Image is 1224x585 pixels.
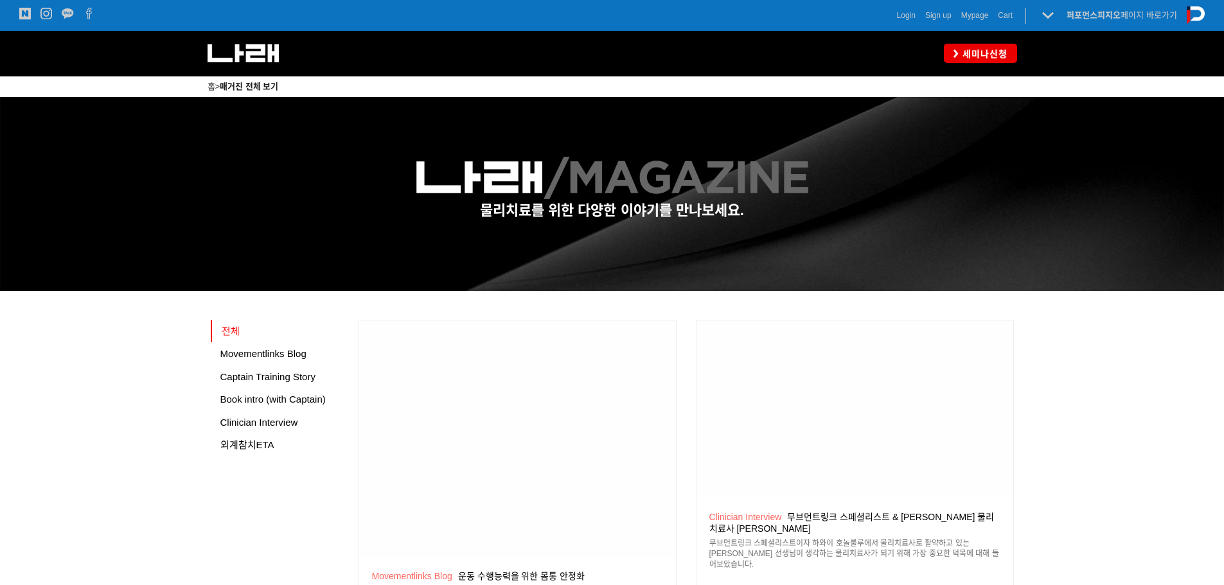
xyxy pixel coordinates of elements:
div: 무브먼트링크 스페셜리스트 & [PERSON_NAME] 물리치료사 [PERSON_NAME] [709,511,1000,534]
div: 운동 수행능력을 위한 몸통 안정화 [372,570,663,582]
a: Login [897,9,916,22]
a: 홈 [208,82,215,91]
span: 전체 [222,326,240,336]
a: 세미나신청 [944,44,1017,62]
span: Captain Training Story [220,371,315,382]
img: 457145a0c44d9.png [416,157,808,199]
span: 물리치료를 위한 다양한 이야기를 만나보세요. [480,202,744,218]
em: Movementlinks Blog [372,571,456,581]
a: Clinician Interview [211,411,349,434]
a: Book intro (with Captain) [211,388,349,411]
span: 무브먼트링크 스페셜리스트이자 하와이 호놀룰루에서 물리치료사로 활약하고 있는 [PERSON_NAME] 선생님이 생각하는 물리치료사가 되기 위해 가장 중요한 덕목에 대해 들어보았... [709,539,999,570]
span: 세미나신청 [959,48,1007,60]
a: Clinician Interview [709,512,788,522]
a: Cart [998,9,1013,22]
p: > [208,80,1017,94]
a: 외계참치ETA [211,433,349,457]
a: Mypage [961,9,989,22]
a: Movementlinks Blog [211,342,349,365]
a: 매거진 전체 보기 [220,82,278,91]
span: 외계참치ETA [220,439,274,450]
em: Clinician Interview [709,512,785,522]
strong: 퍼포먼스피지오 [1067,10,1121,20]
span: Movementlinks Blog [220,348,306,359]
a: Movementlinks Blog [372,571,458,581]
a: Captain Training Story [211,365,349,389]
a: Sign up [925,9,952,22]
a: 퍼포먼스피지오페이지 바로가기 [1067,10,1177,20]
a: 전체 [211,320,349,343]
span: Clinician Interview [220,417,298,428]
span: Book intro (with Captain) [220,394,326,405]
